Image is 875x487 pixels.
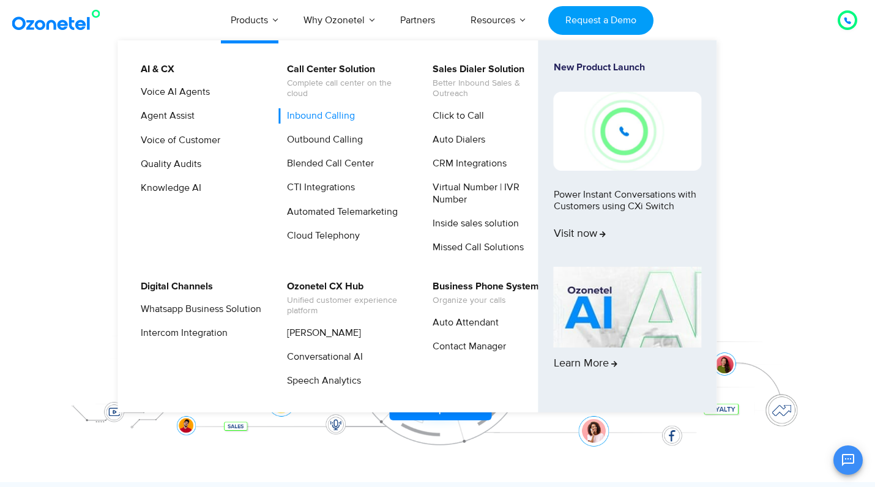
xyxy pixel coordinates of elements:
[279,108,357,124] a: Inbound Calling
[287,78,408,99] span: Complete call center on the cloud
[425,339,508,354] a: Contact Manager
[133,325,229,341] a: Intercom Integration
[133,157,203,172] a: Quality Audits
[279,325,363,341] a: [PERSON_NAME]
[279,204,400,220] a: Automated Telemarketing
[279,373,363,388] a: Speech Analytics
[133,108,196,124] a: Agent Assist
[133,84,212,100] a: Voice AI Agents
[279,279,409,318] a: Ozonetel CX HubUnified customer experience platform
[425,132,487,147] a: Auto Dialers
[554,267,702,348] img: AI
[554,357,617,371] span: Learn More
[554,267,702,392] a: Learn More
[433,78,553,99] span: Better Inbound Sales & Outreach
[554,228,606,241] span: Visit now
[133,302,263,317] a: Whatsapp Business Solution
[425,108,486,124] a: Click to Call
[425,240,526,255] a: Missed Call Solutions
[554,62,702,262] a: New Product LaunchPower Instant Conversations with Customers using CXi SwitchVisit now
[55,78,820,117] div: Orchestrate Intelligent
[55,169,820,182] div: Turn every conversation into a growth engine for your enterprise.
[133,133,222,148] a: Voice of Customer
[55,110,820,168] div: Customer Experiences
[425,156,508,171] a: CRM Integrations
[433,296,539,306] span: Organize your calls
[425,62,555,101] a: Sales Dialer SolutionBetter Inbound Sales & Outreach
[425,279,541,308] a: Business Phone SystemOrganize your calls
[279,156,376,171] a: Blended Call Center
[279,228,362,243] a: Cloud Telephony
[833,445,863,475] button: Open chat
[133,62,176,77] a: AI & CX
[425,315,501,330] a: Auto Attendant
[554,92,702,170] img: New-Project-17.png
[425,180,555,207] a: Virtual Number | IVR Number
[279,62,409,101] a: Call Center SolutionComplete call center on the cloud
[279,180,357,195] a: CTI Integrations
[133,180,203,196] a: Knowledge AI
[279,132,365,147] a: Outbound Calling
[425,216,521,231] a: Inside sales solution
[133,279,215,294] a: Digital Channels
[279,349,365,365] a: Conversational AI
[287,296,408,316] span: Unified customer experience platform
[548,6,653,35] a: Request a Demo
